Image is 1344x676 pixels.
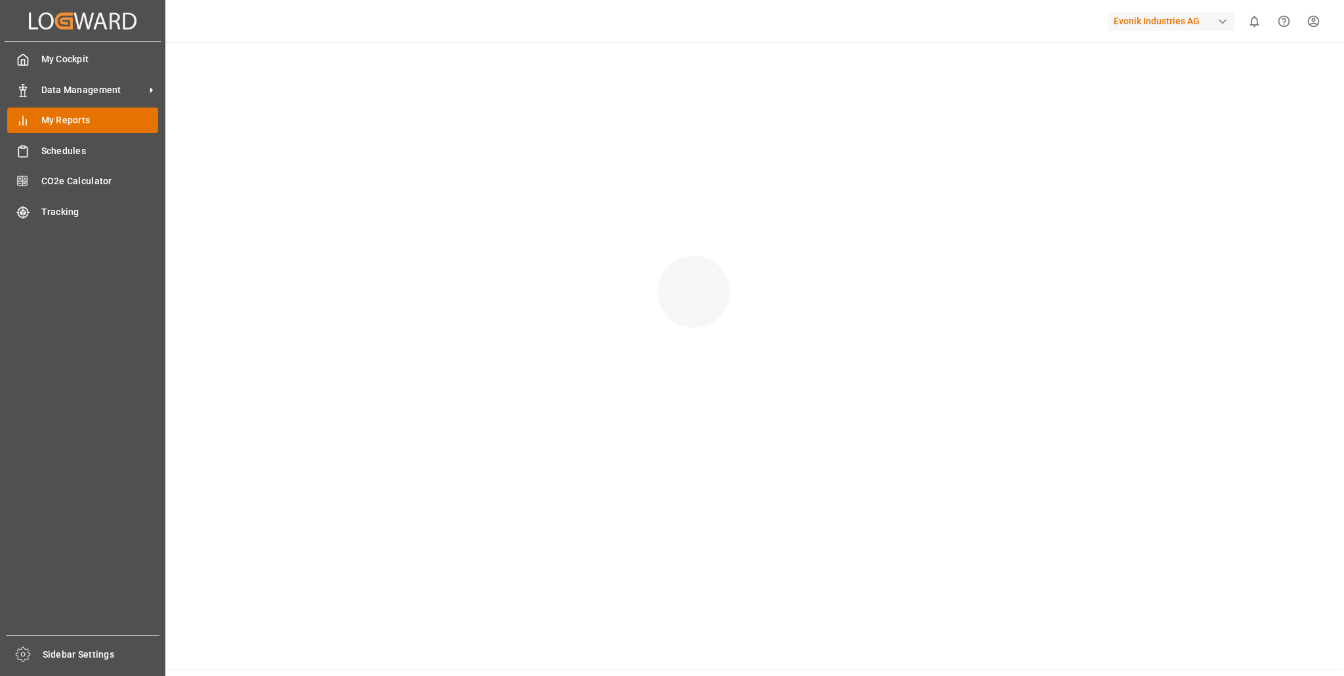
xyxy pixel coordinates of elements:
[41,83,145,97] span: Data Management
[41,52,159,66] span: My Cockpit
[7,169,158,194] a: CO2e Calculator
[1269,7,1299,36] button: Help Center
[41,113,159,127] span: My Reports
[43,648,160,662] span: Sidebar Settings
[7,47,158,72] a: My Cockpit
[41,174,159,188] span: CO2e Calculator
[1108,9,1240,33] button: Evonik Industries AG
[7,138,158,163] a: Schedules
[41,144,159,158] span: Schedules
[7,199,158,224] a: Tracking
[7,108,158,133] a: My Reports
[1240,7,1269,36] button: show 0 new notifications
[1108,12,1234,31] div: Evonik Industries AG
[41,205,159,219] span: Tracking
